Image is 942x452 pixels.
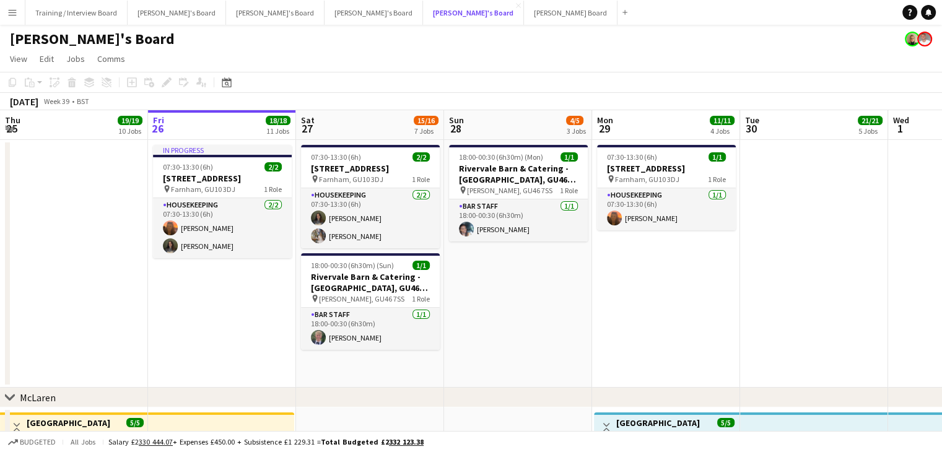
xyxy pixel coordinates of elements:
span: Farnham, GU10 3DJ [171,185,235,194]
h3: Rivervale Barn & Catering - [GEOGRAPHIC_DATA], GU46 7SS [449,163,588,185]
span: Thu [5,115,20,126]
div: 5 jobs [717,427,735,438]
button: [PERSON_NAME]'s Board [423,1,524,25]
a: Jobs [61,51,90,67]
app-job-card: 07:30-13:30 (6h)1/1[STREET_ADDRESS] Farnham, GU10 3DJ1 RoleHousekeeping1/107:30-13:30 (6h)[PERSON... [597,145,736,230]
span: 1/1 [560,152,578,162]
div: BST [77,97,89,106]
tcxspan: Call 23-09-2025 via 3CX [27,428,48,438]
span: 21/21 [858,116,883,125]
span: 1 Role [708,175,726,184]
a: View [5,51,32,67]
span: 1 Role [412,294,430,303]
span: 4/5 [566,116,583,125]
span: 5/5 [717,418,735,427]
span: 2/2 [264,162,282,172]
span: Week 39 [41,97,72,106]
span: Farnham, GU10 3DJ [319,175,383,184]
h3: [GEOGRAPHIC_DATA] [616,417,700,428]
span: 11/11 [710,116,735,125]
span: 1/1 [412,261,430,270]
span: Mon [597,115,613,126]
span: 26 [151,121,164,136]
div: Salary £2 + Expenses £450.00 + Subsistence £1 229.31 = [108,437,424,446]
span: 18/18 [266,116,290,125]
span: 07:30-13:30 (6h) [311,152,361,162]
span: 5/5 [126,418,144,427]
app-job-card: In progress07:30-13:30 (6h)2/2[STREET_ADDRESS] Farnham, GU10 3DJ1 RoleHousekeeping2/207:30-13:30 ... [153,145,292,258]
div: In progress [153,145,292,155]
span: 25 [3,121,20,136]
div: [DATE] [10,95,38,108]
h3: [STREET_ADDRESS] [597,163,736,174]
app-job-card: 18:00-00:30 (6h30m) (Sun)1/1Rivervale Barn & Catering - [GEOGRAPHIC_DATA], GU46 7SS [PERSON_NAME]... [301,253,440,350]
div: 3 Jobs [567,126,586,136]
div: 7 Jobs [414,126,438,136]
span: 1 [891,121,909,136]
span: 07:30-13:30 (6h) [607,152,657,162]
span: 19/19 [118,116,142,125]
span: 2/2 [412,152,430,162]
span: 27 [299,121,315,136]
div: 10 Jobs [118,126,142,136]
span: 1 Role [560,186,578,195]
tcxspan: Call 330 444.07 via 3CX [139,437,173,446]
span: Comms [97,53,125,64]
button: Training / Interview Board [25,1,128,25]
span: Sun [449,115,464,126]
span: View [10,53,27,64]
span: [PERSON_NAME], GU46 7SS [319,294,404,303]
span: 18:00-00:30 (6h30m) (Sun) [311,261,394,270]
app-job-card: 18:00-00:30 (6h30m) (Mon)1/1Rivervale Barn & Catering - [GEOGRAPHIC_DATA], GU46 7SS [PERSON_NAME]... [449,145,588,241]
tcxspan: Call 29-09-2025 via 3CX [616,428,638,438]
button: [PERSON_NAME]'s Board [226,1,325,25]
tcxspan: Call 332 123.38 via 3CX [389,437,424,446]
span: All jobs [68,437,98,446]
div: → [DATE] [27,428,110,438]
span: Edit [40,53,54,64]
h3: Rivervale Barn & Catering - [GEOGRAPHIC_DATA], GU46 7SS [301,271,440,293]
h3: [GEOGRAPHIC_DATA] [27,417,110,428]
app-card-role: BAR STAFF1/118:00-00:30 (6h30m)[PERSON_NAME] [449,199,588,241]
span: 28 [447,121,464,136]
button: [PERSON_NAME]'s Board [128,1,226,25]
span: Budgeted [20,438,56,446]
div: 5 Jobs [858,126,882,136]
span: Sat [301,115,315,126]
span: 18:00-00:30 (6h30m) (Mon) [459,152,543,162]
div: 4 Jobs [710,126,734,136]
button: [PERSON_NAME] Board [524,1,617,25]
h1: [PERSON_NAME]'s Board [10,30,175,48]
span: [PERSON_NAME], GU46 7SS [467,186,552,195]
span: Wed [893,115,909,126]
span: Fri [153,115,164,126]
span: 07:30-13:30 (6h) [163,162,213,172]
app-job-card: 07:30-13:30 (6h)2/2[STREET_ADDRESS] Farnham, GU10 3DJ1 RoleHousekeeping2/207:30-13:30 (6h)[PERSON... [301,145,440,248]
span: 15/16 [414,116,438,125]
h3: [STREET_ADDRESS] [301,163,440,174]
span: 1/1 [709,152,726,162]
div: 11 Jobs [266,126,290,136]
span: Jobs [66,53,85,64]
h3: [STREET_ADDRESS] [153,173,292,184]
div: 5 jobs [126,427,144,438]
span: 29 [595,121,613,136]
a: Edit [35,51,59,67]
button: Budgeted [6,435,58,449]
span: 1 Role [412,175,430,184]
div: McLaren [20,391,56,404]
app-card-role: Housekeeping2/207:30-13:30 (6h)[PERSON_NAME][PERSON_NAME] [301,188,440,248]
span: 1 Role [264,185,282,194]
span: Total Budgeted £2 [321,437,424,446]
button: [PERSON_NAME]'s Board [325,1,423,25]
a: Comms [92,51,130,67]
app-card-role: Housekeeping2/207:30-13:30 (6h)[PERSON_NAME][PERSON_NAME] [153,198,292,258]
span: Farnham, GU10 3DJ [615,175,679,184]
div: → [DATE] [616,428,700,438]
span: 30 [743,121,759,136]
